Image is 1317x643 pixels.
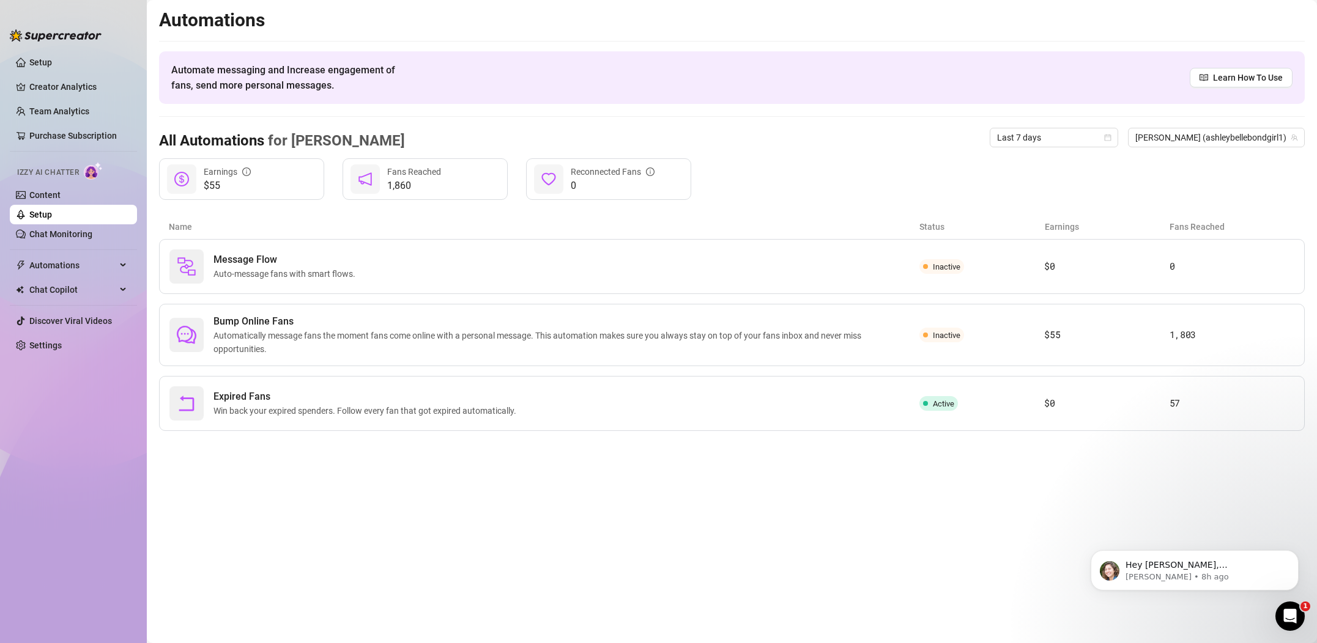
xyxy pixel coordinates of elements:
article: 0 [1170,259,1294,274]
span: Bump Online Fans [213,314,919,329]
article: Earnings [1045,220,1170,233]
span: rollback [177,394,196,413]
img: svg%3e [177,257,196,276]
article: $0 [1044,259,1169,274]
span: 1 [1300,601,1310,611]
a: Team Analytics [29,106,89,116]
span: Expired Fans [213,389,521,404]
span: Active [933,399,954,408]
a: Content [29,190,61,200]
h2: Automations [159,9,1305,32]
span: Last 7 days [997,128,1111,147]
span: Learn How To Use [1213,71,1283,84]
img: logo-BBDzfeDw.svg [10,29,102,42]
span: for [PERSON_NAME] [264,132,405,149]
span: Chat Copilot [29,280,116,299]
span: heart [541,172,556,186]
span: Automate messaging and Increase engagement of fans, send more personal messages. [171,62,407,93]
div: Earnings [204,165,251,178]
span: Automations [29,255,116,275]
span: Inactive [933,331,960,340]
img: Chat Copilot [16,285,24,294]
span: thunderbolt [16,260,26,270]
article: Name [169,220,919,233]
span: 0 [571,178,655,193]
div: Reconnected Fans [571,165,655,178]
img: AI Chatter [84,162,103,180]
span: Automatically message fans the moment fans come online with a personal message. This automation m... [213,329,919,356]
span: info-circle [242,167,251,176]
article: Status [919,220,1045,233]
span: comment [177,325,196,345]
span: 1,860 [387,178,441,193]
a: Creator Analytics [29,77,127,97]
span: calendar [1104,134,1111,141]
article: $55 [1044,328,1169,342]
span: Win back your expired spenders. Follow every fan that got expired automatically. [213,404,521,417]
article: 1,803 [1170,328,1294,342]
span: $55 [204,178,251,193]
span: Inactive [933,262,960,271]
article: $0 [1044,396,1169,411]
a: Setup [29,57,52,67]
span: notification [358,172,373,186]
a: Setup [29,210,52,219]
article: 57 [1170,396,1294,411]
span: team [1291,134,1298,141]
a: Purchase Subscription [29,126,127,145]
span: Izzy AI Chatter [17,167,79,178]
span: read [1200,73,1208,82]
span: dollar [174,172,189,186]
article: Fans Reached [1170,220,1295,233]
h3: All Automations [159,131,405,151]
a: Chat Monitoring [29,229,92,239]
span: Message Flow [213,252,360,267]
span: Fans Reached [387,167,441,177]
span: ashley (ashleybellebondgirl1) [1135,128,1297,147]
a: Discover Viral Videos [29,316,112,326]
a: Settings [29,340,62,350]
a: Learn How To Use [1190,68,1293,87]
span: info-circle [646,167,655,176]
span: Auto-message fans with smart flows. [213,267,360,281]
iframe: Intercom live chat [1275,601,1305,631]
iframe: Intercom notifications message [1072,524,1317,610]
